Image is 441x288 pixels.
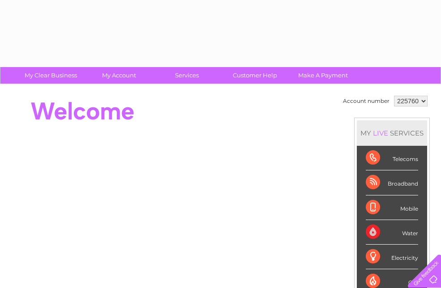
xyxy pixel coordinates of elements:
[218,67,292,84] a: Customer Help
[286,67,360,84] a: Make A Payment
[357,120,427,146] div: MY SERVICES
[366,220,418,245] div: Water
[366,195,418,220] div: Mobile
[371,129,390,137] div: LIVE
[366,170,418,195] div: Broadband
[150,67,224,84] a: Services
[341,93,392,109] td: Account number
[82,67,156,84] a: My Account
[366,146,418,170] div: Telecoms
[366,245,418,269] div: Electricity
[14,67,88,84] a: My Clear Business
